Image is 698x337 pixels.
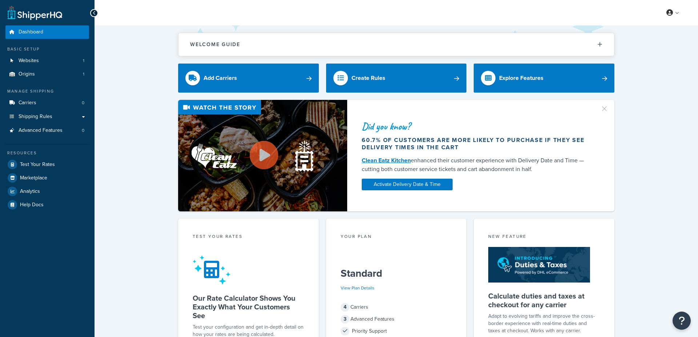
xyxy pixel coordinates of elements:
[341,268,452,279] h5: Standard
[83,58,84,64] span: 1
[341,303,349,312] span: 4
[82,127,84,134] span: 0
[488,233,600,241] div: New Feature
[5,25,89,39] a: Dashboard
[5,54,89,68] a: Websites1
[20,188,40,195] span: Analytics
[20,162,55,168] span: Test Your Rates
[341,314,452,324] div: Advanced Features
[5,124,89,137] li: Advanced Features
[474,64,614,93] a: Explore Features
[362,137,591,151] div: 60.7% of customers are more likely to purchase if they see delivery times in the cart
[5,88,89,94] div: Manage Shipping
[178,64,319,93] a: Add Carriers
[5,150,89,156] div: Resources
[82,100,84,106] span: 0
[362,156,591,174] div: enhanced their customer experience with Delivery Date and Time — cutting both customer service ti...
[326,64,467,93] a: Create Rules
[19,100,36,106] span: Carriers
[341,285,374,291] a: View Plan Details
[362,156,411,165] a: Clean Eatz Kitchen
[19,114,52,120] span: Shipping Rules
[19,71,35,77] span: Origins
[341,326,452,336] div: Priority Support
[5,198,89,211] a: Help Docs
[5,68,89,81] a: Origins1
[499,73,543,83] div: Explore Features
[341,315,349,324] span: 3
[19,127,63,134] span: Advanced Features
[673,312,691,330] button: Open Resource Center
[83,71,84,77] span: 1
[362,179,453,190] a: Activate Delivery Date & Time
[5,110,89,123] a: Shipping Rules
[488,313,600,334] p: Adapt to evolving tariffs and improve the cross-border experience with real-time duties and taxes...
[341,302,452,312] div: Carriers
[5,68,89,81] li: Origins
[5,54,89,68] li: Websites
[5,124,89,137] a: Advanced Features0
[5,96,89,110] li: Carriers
[5,171,89,184] a: Marketplace
[190,42,240,47] h2: Welcome Guide
[19,29,43,35] span: Dashboard
[178,33,614,56] button: Welcome Guide
[362,121,591,131] div: Did you know?
[193,233,304,241] div: Test your rates
[341,233,452,241] div: Your Plan
[5,185,89,198] a: Analytics
[5,158,89,171] a: Test Your Rates
[20,175,47,181] span: Marketplace
[193,294,304,320] h5: Our Rate Calculator Shows You Exactly What Your Customers See
[178,100,347,211] img: Video thumbnail
[204,73,237,83] div: Add Carriers
[5,96,89,110] a: Carriers0
[352,73,385,83] div: Create Rules
[20,202,44,208] span: Help Docs
[5,46,89,52] div: Basic Setup
[488,292,600,309] h5: Calculate duties and taxes at checkout for any carrier
[19,58,39,64] span: Websites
